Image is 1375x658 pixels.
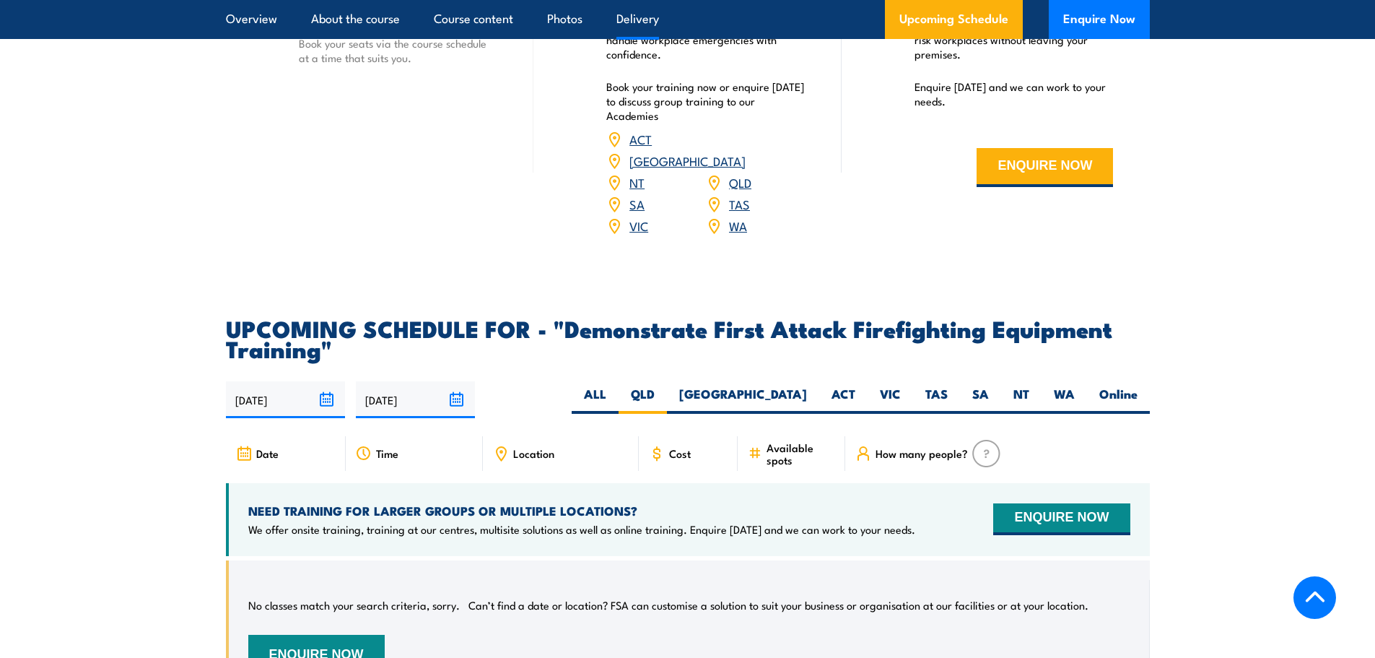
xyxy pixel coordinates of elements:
[299,36,498,65] p: Book your seats via the course schedule at a time that suits you.
[913,386,960,414] label: TAS
[572,386,619,414] label: ALL
[667,386,819,414] label: [GEOGRAPHIC_DATA]
[729,195,750,212] a: TAS
[468,598,1088,612] p: Can’t find a date or location? FSA can customise a solution to suit your business or organisation...
[977,148,1113,187] button: ENQUIRE NOW
[256,447,279,459] span: Date
[619,386,667,414] label: QLD
[248,503,915,519] h4: NEED TRAINING FOR LARGER GROUPS OR MULTIPLE LOCATIONS?
[226,318,1150,358] h2: UPCOMING SCHEDULE FOR - "Demonstrate First Attack Firefighting Equipment Training"
[960,386,1001,414] label: SA
[629,173,645,191] a: NT
[915,79,1114,108] p: Enquire [DATE] and we can work to your needs.
[669,447,691,459] span: Cost
[629,217,648,234] a: VIC
[876,447,968,459] span: How many people?
[629,130,652,147] a: ACT
[1042,386,1087,414] label: WA
[629,195,645,212] a: SA
[606,79,806,123] p: Book your training now or enquire [DATE] to discuss group training to our Academies
[729,173,751,191] a: QLD
[767,441,835,466] span: Available spots
[356,381,475,418] input: To date
[729,217,747,234] a: WA
[629,152,746,169] a: [GEOGRAPHIC_DATA]
[868,386,913,414] label: VIC
[376,447,398,459] span: Time
[993,503,1130,535] button: ENQUIRE NOW
[226,381,345,418] input: From date
[1087,386,1150,414] label: Online
[248,598,460,612] p: No classes match your search criteria, sorry.
[513,447,554,459] span: Location
[1001,386,1042,414] label: NT
[819,386,868,414] label: ACT
[248,522,915,537] p: We offer onsite training, training at our centres, multisite solutions as well as online training...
